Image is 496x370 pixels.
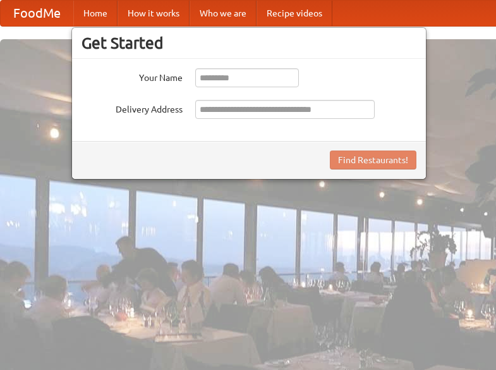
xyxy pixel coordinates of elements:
[73,1,118,26] a: Home
[190,1,257,26] a: Who we are
[82,68,183,84] label: Your Name
[82,100,183,116] label: Delivery Address
[330,151,416,170] button: Find Restaurants!
[118,1,190,26] a: How it works
[1,1,73,26] a: FoodMe
[257,1,332,26] a: Recipe videos
[82,34,416,52] h3: Get Started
